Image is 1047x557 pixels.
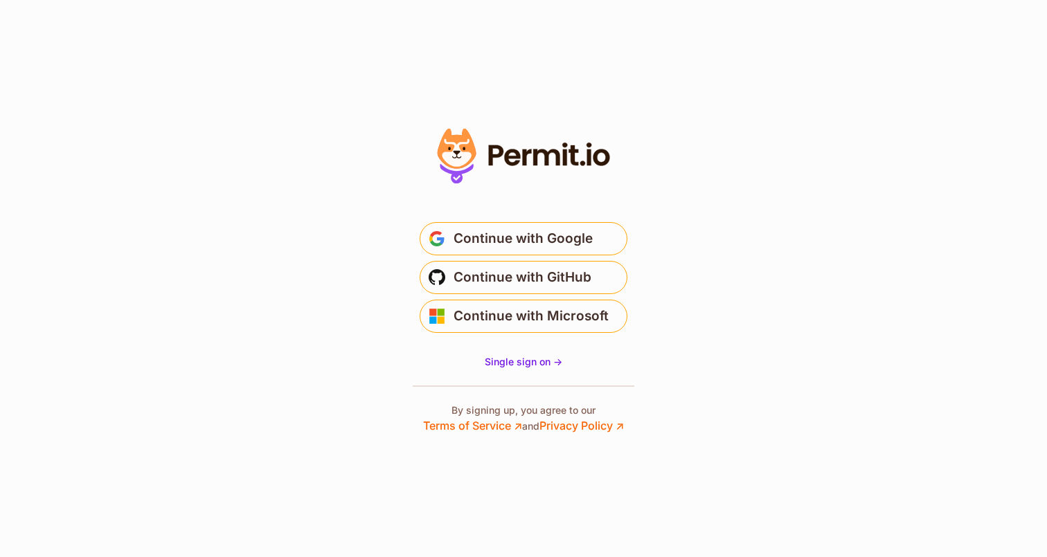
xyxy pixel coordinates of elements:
[423,419,522,432] a: Terms of Service ↗
[485,355,562,369] a: Single sign on ->
[539,419,624,432] a: Privacy Policy ↗
[423,403,624,434] p: By signing up, you agree to our and
[420,261,627,294] button: Continue with GitHub
[454,305,609,327] span: Continue with Microsoft
[454,228,593,250] span: Continue with Google
[420,300,627,333] button: Continue with Microsoft
[485,356,562,367] span: Single sign on ->
[420,222,627,255] button: Continue with Google
[454,266,591,289] span: Continue with GitHub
